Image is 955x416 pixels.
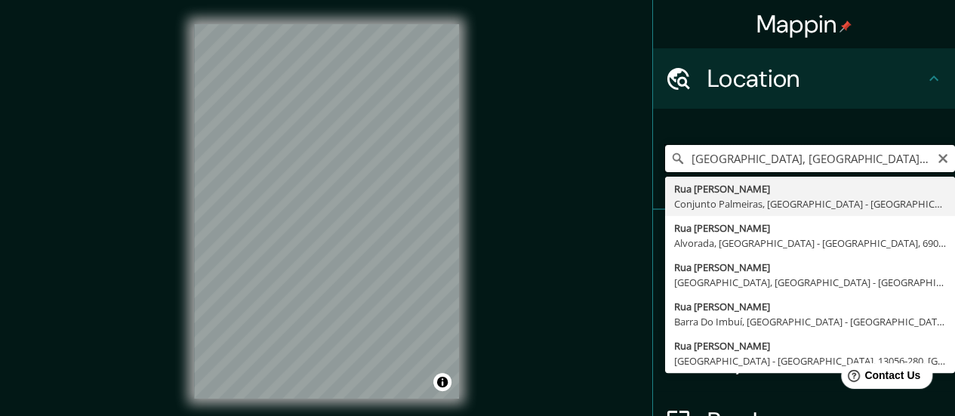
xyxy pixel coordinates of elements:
div: [GEOGRAPHIC_DATA] - [GEOGRAPHIC_DATA], 13056-280, [GEOGRAPHIC_DATA] [674,353,946,368]
iframe: Help widget launcher [821,357,938,399]
div: Rua [PERSON_NAME] [674,220,946,236]
button: Toggle attribution [433,373,451,391]
div: Style [653,270,955,331]
div: Rua [PERSON_NAME] [674,338,946,353]
div: [GEOGRAPHIC_DATA], [GEOGRAPHIC_DATA] - [GEOGRAPHIC_DATA], 79017-265, [GEOGRAPHIC_DATA] [674,275,946,290]
img: pin-icon.png [839,20,852,32]
div: Alvorada, [GEOGRAPHIC_DATA] - [GEOGRAPHIC_DATA], 69044-778, [GEOGRAPHIC_DATA] [674,236,946,251]
h4: Mappin [756,9,852,39]
button: Clear [937,150,949,165]
div: Rua [PERSON_NAME] [674,299,946,314]
div: Pins [653,210,955,270]
div: Layout [653,331,955,391]
canvas: Map [194,24,459,399]
input: Pick your city or area [665,145,955,172]
div: Rua [PERSON_NAME] [674,181,946,196]
div: Conjunto Palmeiras, [GEOGRAPHIC_DATA] - [GEOGRAPHIC_DATA], 60877-325, [GEOGRAPHIC_DATA] [674,196,946,211]
div: Barra Do Imbuí, [GEOGRAPHIC_DATA] - [GEOGRAPHIC_DATA], 25965-339, [GEOGRAPHIC_DATA] [674,314,946,329]
h4: Location [707,63,925,94]
h4: Layout [707,346,925,376]
div: Location [653,48,955,109]
div: Rua [PERSON_NAME] [674,260,946,275]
